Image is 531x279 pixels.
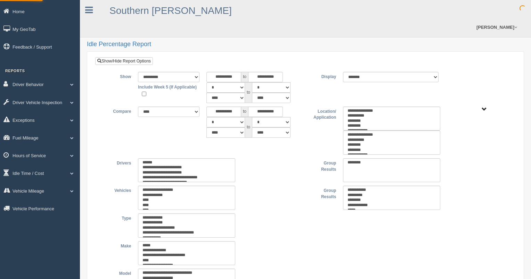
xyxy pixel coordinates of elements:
label: Compare [100,107,134,115]
label: Include Week 5 (If Applicable) [138,82,197,91]
a: [PERSON_NAME] [473,17,521,37]
span: to [245,82,252,103]
label: Drivers [100,158,134,167]
a: Southern [PERSON_NAME] [109,5,232,16]
a: Show/Hide Report Options [95,57,153,65]
label: Vehicles [100,186,134,194]
label: Group Results [305,158,340,172]
span: to [245,117,252,138]
label: Group Results [305,186,340,200]
span: to [241,107,248,117]
label: Show [100,72,134,80]
label: Model [100,269,134,277]
label: Location/ Application [305,107,340,121]
span: to [241,72,248,82]
label: Type [100,213,134,222]
label: Make [100,241,134,250]
label: Display [305,72,340,80]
